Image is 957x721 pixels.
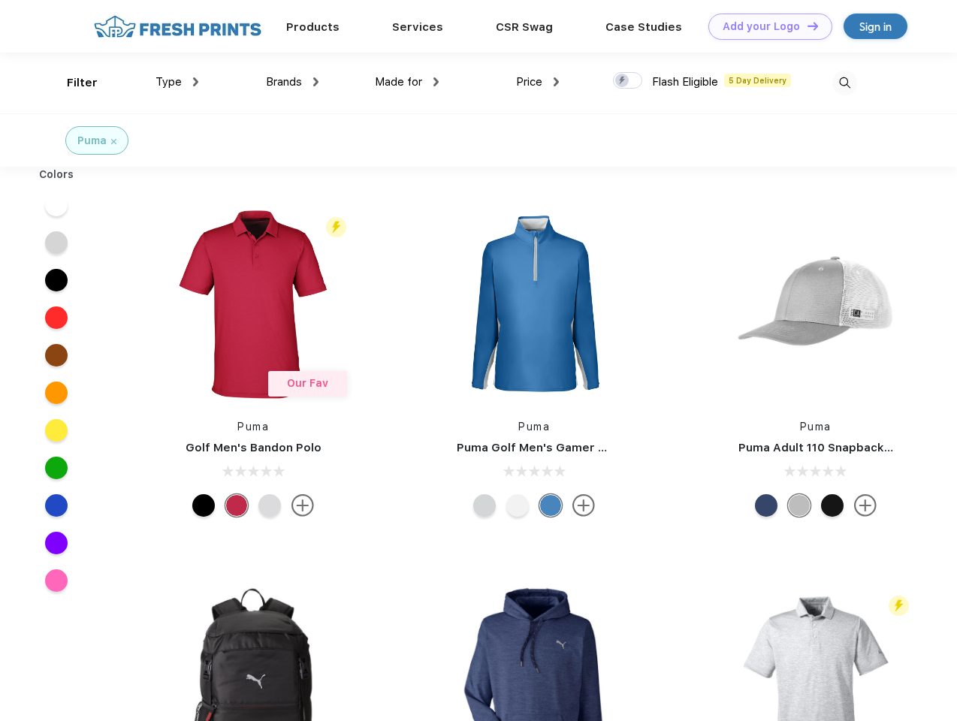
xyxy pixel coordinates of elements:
[89,14,266,40] img: fo%20logo%202.webp
[889,596,909,616] img: flash_active_toggle.svg
[859,18,892,35] div: Sign in
[153,204,353,404] img: func=resize&h=266
[258,494,281,517] div: High Rise
[266,75,302,89] span: Brands
[496,20,553,34] a: CSR Swag
[539,494,562,517] div: Bright Cobalt
[800,421,832,433] a: Puma
[808,22,818,30] img: DT
[287,377,328,389] span: Our Fav
[193,77,198,86] img: dropdown.png
[755,494,777,517] div: Peacoat with Qut Shd
[77,133,107,149] div: Puma
[186,441,322,454] a: Golf Men's Bandon Polo
[516,75,542,89] span: Price
[844,14,907,39] a: Sign in
[723,20,800,33] div: Add your Logo
[506,494,529,517] div: Bright White
[286,20,340,34] a: Products
[375,75,422,89] span: Made for
[854,494,877,517] img: more.svg
[832,71,857,95] img: desktop_search.svg
[192,494,215,517] div: Puma Black
[724,74,791,87] span: 5 Day Delivery
[28,167,86,183] div: Colors
[313,77,318,86] img: dropdown.png
[788,494,811,517] div: Quarry with Brt Whit
[434,204,634,404] img: func=resize&h=266
[326,217,346,237] img: flash_active_toggle.svg
[237,421,269,433] a: Puma
[473,494,496,517] div: High Rise
[392,20,443,34] a: Services
[155,75,182,89] span: Type
[67,74,98,92] div: Filter
[433,77,439,86] img: dropdown.png
[572,494,595,517] img: more.svg
[457,441,694,454] a: Puma Golf Men's Gamer Golf Quarter-Zip
[652,75,718,89] span: Flash Eligible
[518,421,550,433] a: Puma
[821,494,844,517] div: Pma Blk with Pma Blk
[111,139,116,144] img: filter_cancel.svg
[716,204,916,404] img: func=resize&h=266
[291,494,314,517] img: more.svg
[554,77,559,86] img: dropdown.png
[225,494,248,517] div: Ski Patrol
